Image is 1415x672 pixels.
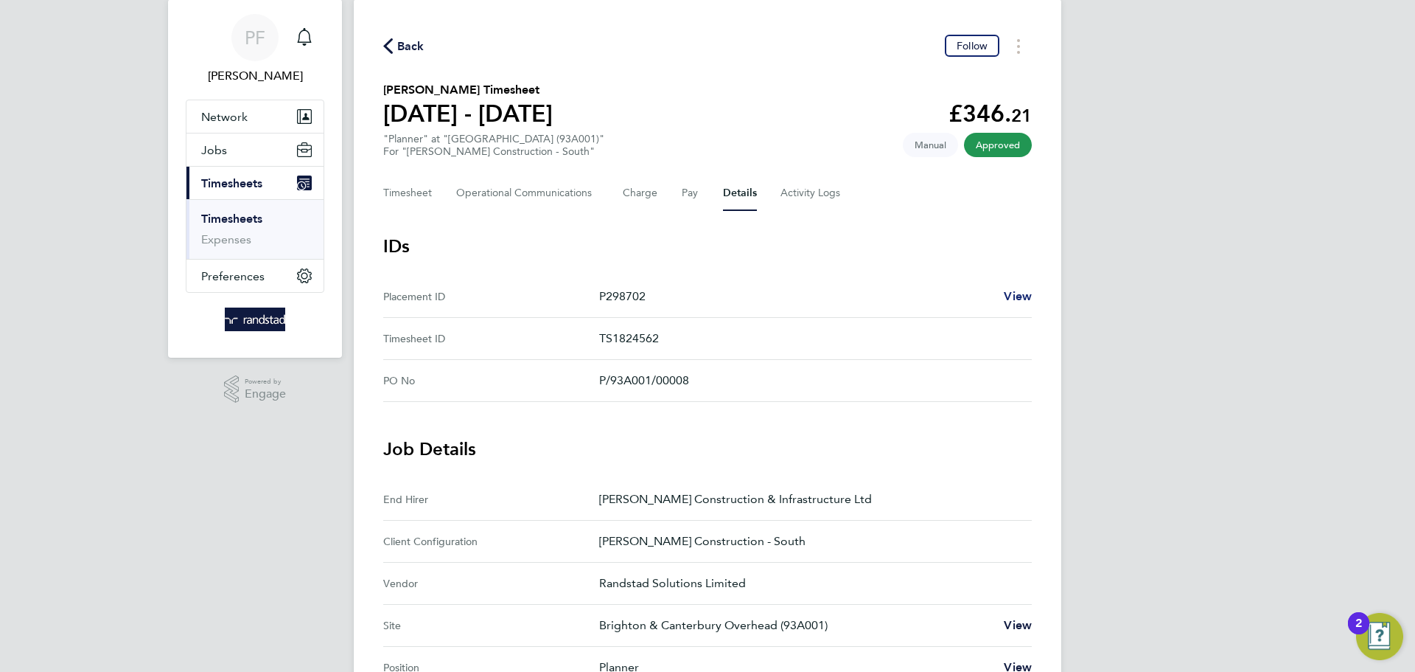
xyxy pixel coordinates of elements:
[456,176,599,211] button: Operational Communications
[1004,289,1032,303] span: View
[186,100,324,133] button: Network
[225,308,286,331] img: randstad-logo-retina.png
[383,81,553,99] h2: [PERSON_NAME] Timesheet
[383,491,599,508] div: End Hirer
[186,14,324,85] a: PF[PERSON_NAME]
[1355,623,1362,642] div: 2
[599,617,992,634] p: Brighton & Canterbury Overhead (93A001)
[599,288,992,305] p: P298702
[1011,105,1032,126] span: 21
[397,38,424,55] span: Back
[383,372,599,389] div: PO No
[945,35,999,57] button: Follow
[599,533,1020,550] p: [PERSON_NAME] Construction - South
[1004,618,1032,632] span: View
[186,199,324,259] div: Timesheets
[245,28,265,47] span: PF
[1004,617,1032,634] a: View
[383,330,599,347] div: Timesheet ID
[780,176,842,211] button: Activity Logs
[964,133,1032,157] span: This timesheet has been approved.
[383,99,553,128] h1: [DATE] - [DATE]
[599,330,1020,347] p: TS1824562
[186,134,324,166] button: Jobs
[383,37,424,55] button: Back
[623,176,658,211] button: Charge
[599,575,1020,592] p: Randstad Solutions Limited
[383,145,604,158] div: For "[PERSON_NAME] Construction - South"
[948,100,1032,128] app-decimal: £346.
[245,388,286,401] span: Engage
[201,232,251,246] a: Expenses
[383,235,1032,258] h3: IDs
[201,269,265,283] span: Preferences
[682,176,699,211] button: Pay
[383,617,599,634] div: Site
[383,437,1032,461] h3: Job Details
[186,308,324,331] a: Go to home page
[903,133,958,157] span: This timesheet was manually created.
[186,167,324,199] button: Timesheets
[1004,288,1032,305] a: View
[201,110,248,124] span: Network
[599,372,1020,389] p: P/93A001/00008
[1356,613,1403,660] button: Open Resource Center, 2 new notifications
[224,375,287,403] a: Powered byEngage
[1005,35,1032,58] button: Timesheets Menu
[723,176,757,211] button: Details
[186,67,324,85] span: Patrick Farrell
[957,39,988,52] span: Follow
[599,491,1020,508] p: [PERSON_NAME] Construction & Infrastructure Ltd
[383,533,599,550] div: Client Configuration
[201,143,227,157] span: Jobs
[201,212,262,226] a: Timesheets
[245,375,286,388] span: Powered by
[186,260,324,292] button: Preferences
[383,575,599,592] div: Vendor
[201,176,262,190] span: Timesheets
[383,176,433,211] button: Timesheet
[383,288,599,305] div: Placement ID
[383,133,604,158] div: "Planner" at "[GEOGRAPHIC_DATA] (93A001)"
